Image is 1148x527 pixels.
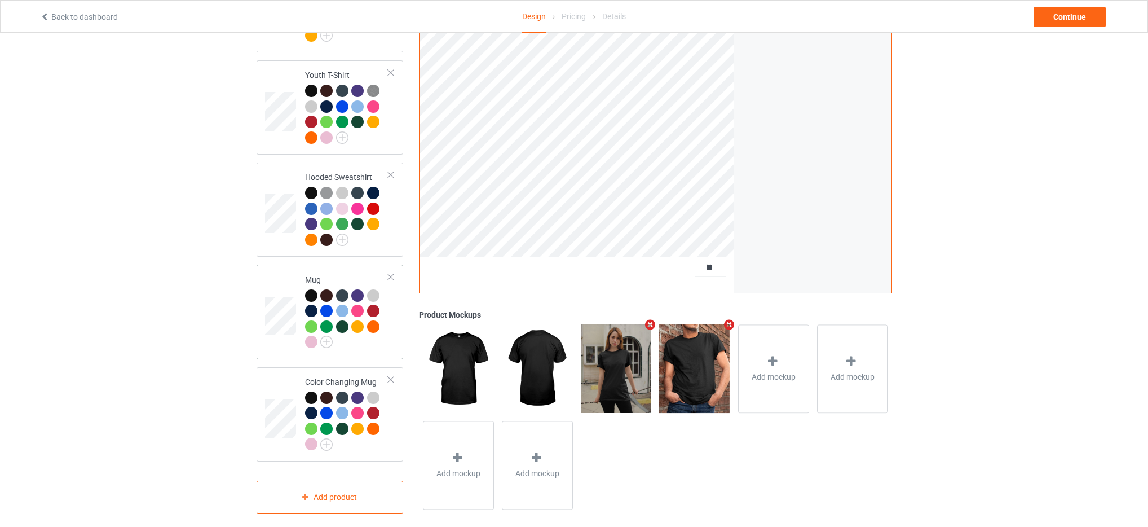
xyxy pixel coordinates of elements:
div: Pricing [562,1,586,32]
div: Color Changing Mug [305,376,389,450]
div: Add mockup [738,324,809,413]
i: Remove mockup [722,319,736,331]
span: Add mockup [752,371,796,383]
img: regular.jpg [423,324,493,412]
div: Add mockup [423,421,494,510]
img: svg+xml;base64,PD94bWwgdmVyc2lvbj0iMS4wIiBlbmNvZGluZz0iVVRGLTgiPz4KPHN2ZyB3aWR0aD0iMjJweCIgaGVpZ2... [336,234,348,246]
img: svg+xml;base64,PD94bWwgdmVyc2lvbj0iMS4wIiBlbmNvZGluZz0iVVRGLTgiPz4KPHN2ZyB3aWR0aD0iMjJweCIgaGVpZ2... [320,336,333,348]
img: regular.jpg [581,324,651,412]
i: Remove mockup [643,319,657,331]
div: Color Changing Mug [257,367,404,462]
div: Continue [1034,7,1106,27]
img: svg+xml;base64,PD94bWwgdmVyc2lvbj0iMS4wIiBlbmNvZGluZz0iVVRGLTgiPz4KPHN2ZyB3aWR0aD0iMjJweCIgaGVpZ2... [320,29,333,42]
div: Details [602,1,626,32]
div: Youth T-Shirt [305,69,389,143]
span: Add mockup [515,468,559,479]
div: Mug [305,274,389,348]
div: Add mockup [817,324,888,413]
a: Back to dashboard [40,12,118,21]
img: svg+xml;base64,PD94bWwgdmVyc2lvbj0iMS4wIiBlbmNvZGluZz0iVVRGLTgiPz4KPHN2ZyB3aWR0aD0iMjJweCIgaGVpZ2... [320,438,333,451]
div: Hooded Sweatshirt [257,163,404,257]
div: Mug [257,265,404,359]
img: regular.jpg [502,324,572,412]
div: Product Mockups [419,309,891,320]
div: Hooded Sweatshirt [305,172,389,245]
span: Add mockup [436,468,480,479]
span: Add mockup [831,371,875,383]
div: Design [522,1,546,33]
img: svg+xml;base64,PD94bWwgdmVyc2lvbj0iMS4wIiBlbmNvZGluZz0iVVRGLTgiPz4KPHN2ZyB3aWR0aD0iMjJweCIgaGVpZ2... [336,131,348,144]
img: regular.jpg [659,324,730,412]
div: Add mockup [502,421,573,510]
img: heather_texture.png [367,85,379,97]
div: Youth T-Shirt [257,60,404,155]
div: Add product [257,481,404,514]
